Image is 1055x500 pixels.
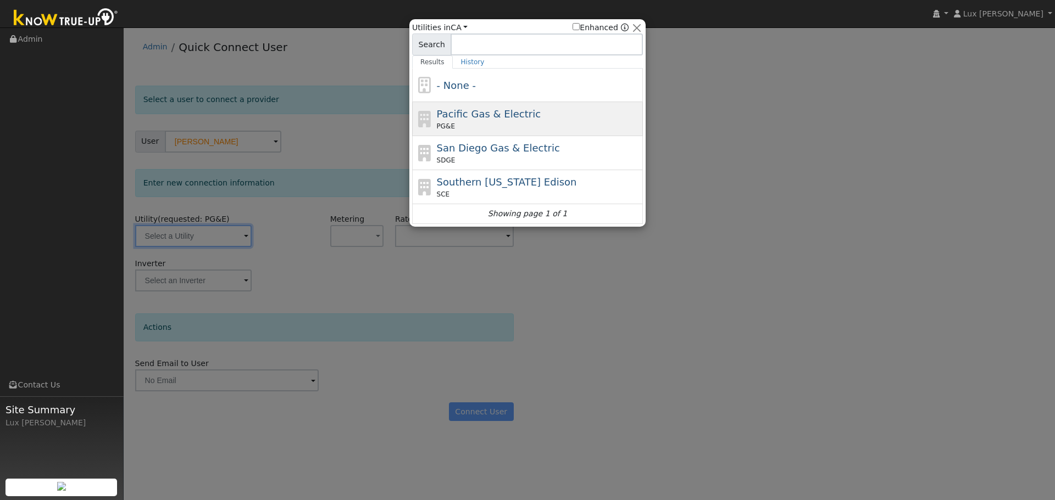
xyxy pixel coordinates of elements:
[5,402,118,417] span: Site Summary
[437,80,476,91] span: - None -
[437,142,560,154] span: San Diego Gas & Electric
[8,6,124,31] img: Know True-Up
[488,208,567,220] i: Showing page 1 of 1
[437,108,541,120] span: Pacific Gas & Electric
[573,23,580,30] input: Enhanced
[412,55,453,69] a: Results
[453,55,493,69] a: History
[437,121,455,131] span: PG&E
[437,189,450,199] span: SCE
[437,155,456,165] span: SDGE
[451,23,468,32] a: CA
[963,9,1043,18] span: Lux [PERSON_NAME]
[5,417,118,429] div: Lux [PERSON_NAME]
[412,22,468,33] span: Utilities in
[573,22,618,33] label: Enhanced
[412,33,451,55] span: Search
[573,22,629,33] span: Show enhanced providers
[437,176,577,188] span: Southern [US_STATE] Edison
[57,482,66,491] img: retrieve
[621,23,629,32] a: Enhanced Providers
